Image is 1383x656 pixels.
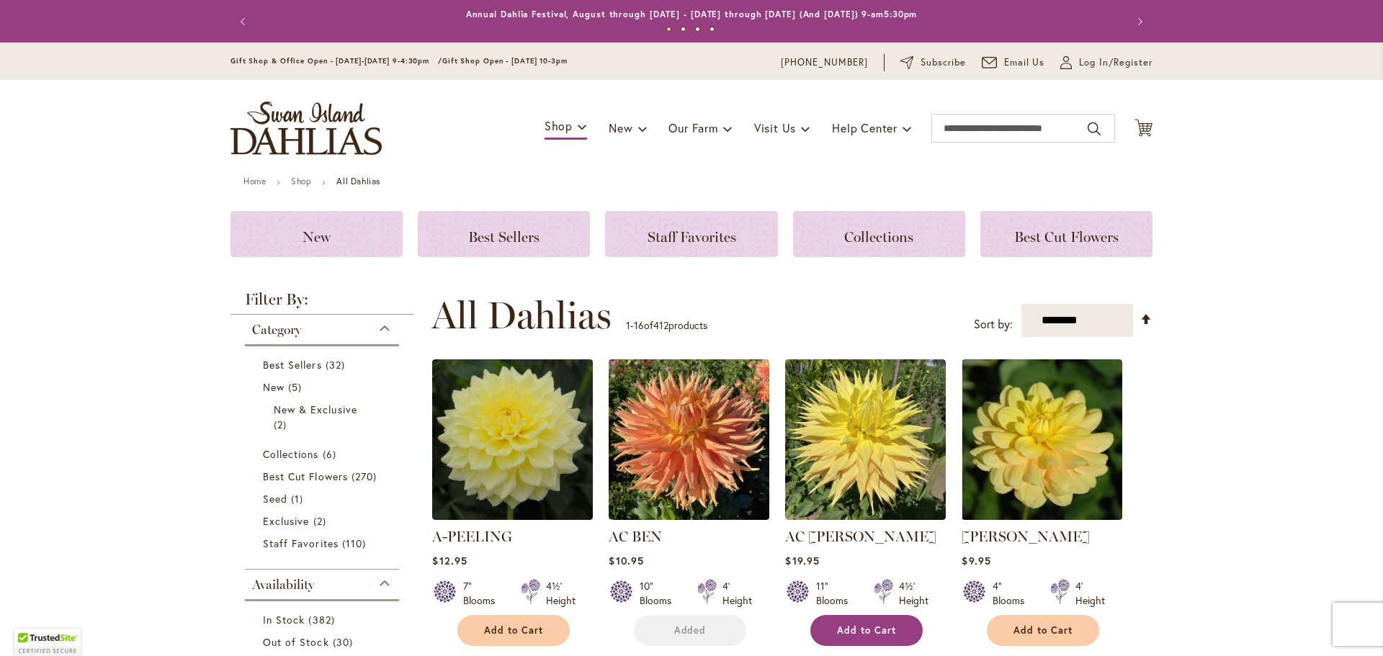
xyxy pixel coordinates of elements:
span: 6 [323,446,340,462]
a: Best Sellers [418,211,590,257]
div: 4" Blooms [993,579,1033,608]
span: 110 [342,536,370,551]
span: 412 [653,318,668,332]
a: New [230,211,403,257]
span: Visit Us [754,120,796,135]
div: 4½' Height [899,579,928,608]
span: 270 [352,469,380,484]
span: Best Sellers [468,228,540,246]
span: New [263,380,285,394]
span: Staff Favorites [648,228,736,246]
span: In Stock [263,613,305,626]
span: 382 [308,612,338,627]
button: Next [1124,7,1152,36]
label: Sort by: [974,311,1013,338]
span: New [609,120,632,135]
a: Best Cut Flowers [263,469,385,484]
span: 16 [634,318,644,332]
a: Out of Stock 30 [263,634,385,650]
a: Seed [263,491,385,506]
span: Best Cut Flowers [1014,228,1119,246]
div: 4½' Height [546,579,576,608]
p: - of products [626,314,707,337]
a: [PHONE_NUMBER] [781,55,868,70]
span: Seed [263,492,287,506]
a: AC Jeri [785,509,946,523]
span: 30 [333,634,357,650]
a: Home [243,176,266,187]
span: $10.95 [609,554,643,567]
a: AHOY MATEY [962,509,1122,523]
span: 1 [626,318,630,332]
span: $12.95 [432,554,467,567]
a: New &amp; Exclusive [274,402,374,432]
div: 11" Blooms [816,579,856,608]
a: AC [PERSON_NAME] [785,528,936,545]
button: 4 of 4 [710,27,715,32]
span: $9.95 [962,554,990,567]
span: 5 [288,379,305,395]
span: New & Exclusive [274,403,357,416]
div: 7" Blooms [463,579,503,608]
span: 1 [291,491,307,506]
span: Collections [844,228,913,246]
a: Subscribe [900,55,966,70]
img: AC BEN [609,359,769,520]
span: Email Us [1004,55,1045,70]
span: Best Sellers [263,358,322,372]
a: AC BEN [609,509,769,523]
div: 10" Blooms [640,579,680,608]
span: New [303,228,331,246]
span: $19.95 [785,554,819,567]
a: Annual Dahlia Festival, August through [DATE] - [DATE] through [DATE] (And [DATE]) 9-am5:30pm [466,9,918,19]
span: Category [252,322,301,338]
a: In Stock 382 [263,612,385,627]
span: Shop [545,118,573,133]
span: All Dahlias [431,294,612,337]
div: 4' Height [1075,579,1105,608]
span: Add to Cart [484,624,543,637]
a: Collections [263,446,385,462]
span: Exclusive [263,514,309,528]
strong: All Dahlias [336,176,380,187]
a: New [263,379,385,395]
span: Add to Cart [1013,624,1073,637]
div: 4' Height [722,579,752,608]
span: Help Center [832,120,898,135]
span: Staff Favorites [263,536,339,550]
span: Log In/Register [1079,55,1152,70]
span: Gift Shop Open - [DATE] 10-3pm [442,56,568,66]
button: 3 of 4 [695,27,700,32]
a: Best Cut Flowers [980,211,1152,257]
button: Add to Cart [987,615,1099,646]
span: 2 [313,513,330,529]
span: 32 [326,357,349,372]
button: Previous [230,7,259,36]
span: Availability [252,577,314,593]
span: Best Cut Flowers [263,469,348,483]
a: AC BEN [609,528,662,545]
a: Staff Favorites [605,211,777,257]
a: A-Peeling [432,509,593,523]
a: Collections [793,211,965,257]
a: Best Sellers [263,357,385,372]
span: Gift Shop & Office Open - [DATE]-[DATE] 9-4:30pm / [230,56,442,66]
img: AC Jeri [785,359,946,520]
img: AHOY MATEY [962,359,1122,520]
a: Shop [291,176,311,187]
span: Add to Cart [837,624,896,637]
a: Exclusive [263,513,385,529]
a: Email Us [982,55,1045,70]
span: Subscribe [921,55,966,70]
a: Staff Favorites [263,536,385,551]
button: Add to Cart [457,615,570,646]
span: Our Farm [668,120,717,135]
span: 2 [274,417,290,432]
a: A-PEELING [432,528,512,545]
strong: Filter By: [230,292,413,315]
iframe: Launch Accessibility Center [11,605,51,645]
span: Out of Stock [263,635,329,649]
a: store logo [230,102,382,155]
button: 1 of 4 [666,27,671,32]
button: Add to Cart [810,615,923,646]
